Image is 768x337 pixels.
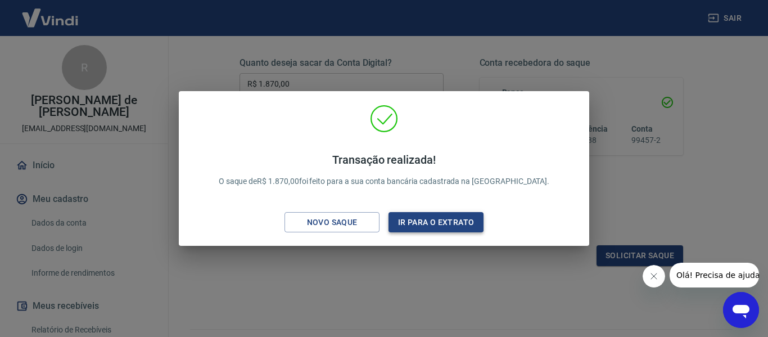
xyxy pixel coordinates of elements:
p: O saque de R$ 1.870,00 foi feito para a sua conta bancária cadastrada na [GEOGRAPHIC_DATA]. [219,153,550,187]
button: Ir para o extrato [388,212,484,233]
span: Olá! Precisa de ajuda? [7,8,94,17]
iframe: Botão para abrir a janela de mensagens [723,292,759,328]
h4: Transação realizada! [219,153,550,167]
iframe: Mensagem da empresa [670,263,759,287]
iframe: Fechar mensagem [643,265,665,287]
button: Novo saque [284,212,380,233]
div: Novo saque [293,215,371,230]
